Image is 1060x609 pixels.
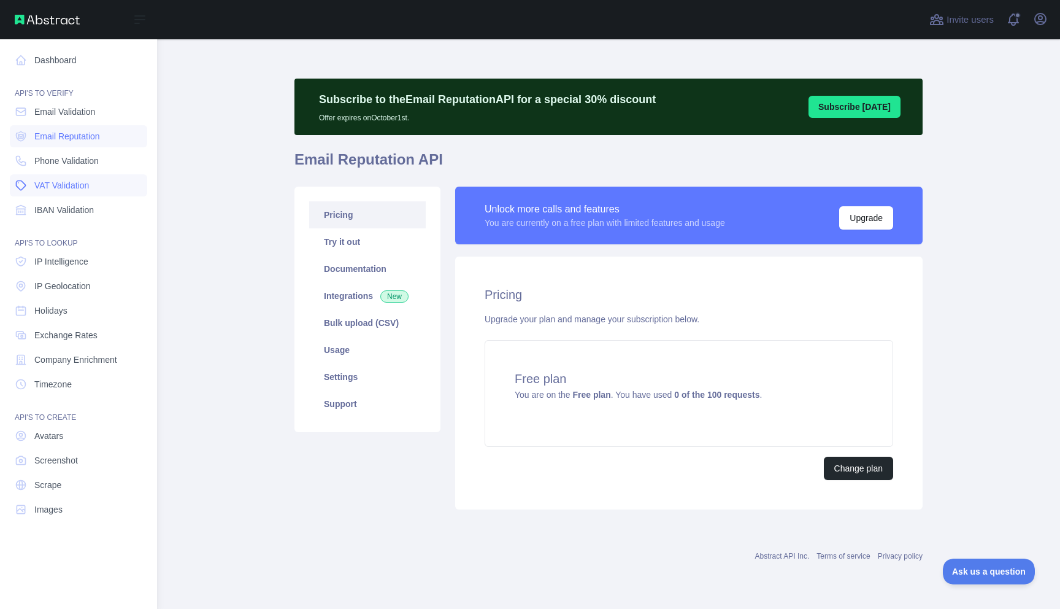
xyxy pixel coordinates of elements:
span: New [380,290,409,303]
a: Usage [309,336,426,363]
a: Settings [309,363,426,390]
a: Email Reputation [10,125,147,147]
strong: Free plan [572,390,610,400]
a: Email Validation [10,101,147,123]
a: Support [309,390,426,417]
h1: Email Reputation API [294,150,923,179]
a: Timezone [10,373,147,395]
a: Dashboard [10,49,147,71]
a: Exchange Rates [10,324,147,346]
span: VAT Validation [34,179,89,192]
span: Exchange Rates [34,329,98,341]
a: IP Intelligence [10,250,147,273]
a: VAT Validation [10,174,147,196]
button: Change plan [824,457,893,480]
div: Upgrade your plan and manage your subscription below. [485,313,893,325]
span: Invite users [947,13,994,27]
span: Timezone [34,378,72,390]
strong: 0 of the 100 requests [674,390,759,400]
a: Screenshot [10,449,147,471]
span: Company Enrichment [34,354,117,366]
p: Offer expires on October 1st. [319,108,656,123]
a: Company Enrichment [10,349,147,371]
div: API'S TO CREATE [10,398,147,422]
iframe: Toggle Customer Support [943,559,1035,584]
button: Upgrade [839,206,893,230]
h4: Free plan [515,370,863,387]
span: Images [34,503,63,516]
span: IBAN Validation [34,204,94,216]
div: Unlock more calls and features [485,202,725,217]
p: Subscribe to the Email Reputation API for a special 30 % discount [319,91,656,108]
a: Avatars [10,425,147,447]
span: Email Validation [34,106,95,118]
span: Scrape [34,479,61,491]
a: Phone Validation [10,150,147,172]
a: IBAN Validation [10,199,147,221]
a: Try it out [309,228,426,255]
span: You are on the . You have used . [515,390,762,400]
a: Holidays [10,300,147,322]
span: Avatars [34,430,63,442]
a: IP Geolocation [10,275,147,297]
h2: Pricing [485,286,893,303]
a: Pricing [309,201,426,228]
div: API'S TO LOOKUP [10,223,147,248]
img: Abstract API [15,15,80,25]
a: Images [10,498,147,521]
button: Invite users [927,10,996,29]
span: IP Intelligence [34,255,88,268]
span: IP Geolocation [34,280,91,292]
span: Phone Validation [34,155,99,167]
button: Subscribe [DATE] [808,96,901,118]
div: You are currently on a free plan with limited features and usage [485,217,725,229]
span: Holidays [34,304,67,317]
a: Scrape [10,474,147,496]
a: Terms of service [816,552,870,561]
a: Documentation [309,255,426,282]
a: Integrations New [309,282,426,309]
span: Email Reputation [34,130,100,142]
a: Bulk upload (CSV) [309,309,426,336]
a: Privacy policy [878,552,923,561]
span: Screenshot [34,454,78,467]
div: API'S TO VERIFY [10,74,147,98]
a: Abstract API Inc. [755,552,810,561]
